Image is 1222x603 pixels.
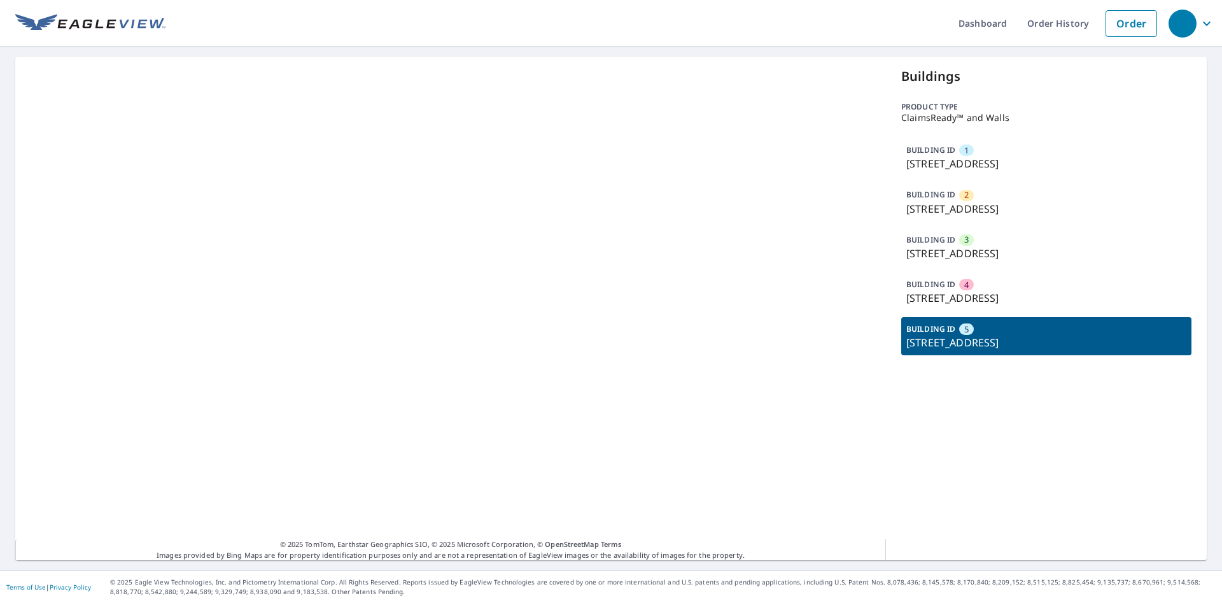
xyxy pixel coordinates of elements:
a: Order [1106,10,1157,37]
span: 2 [964,189,969,201]
a: Terms of Use [6,583,46,592]
p: BUILDING ID [906,189,955,200]
p: BUILDING ID [906,234,955,245]
p: Images provided by Bing Maps are for property identification purposes only and are not a represen... [15,539,886,560]
p: [STREET_ADDRESS] [906,201,1186,216]
a: Terms [601,539,622,549]
p: ClaimsReady™ and Walls [901,113,1191,123]
span: 1 [964,145,969,157]
span: © 2025 TomTom, Earthstar Geographics SIO, © 2025 Microsoft Corporation, © [280,539,622,550]
img: EV Logo [15,14,165,33]
p: | [6,583,91,591]
p: BUILDING ID [906,279,955,290]
span: 3 [964,234,969,246]
span: 5 [964,323,969,336]
p: Product type [901,101,1191,113]
a: OpenStreetMap [545,539,598,549]
p: Buildings [901,67,1191,86]
p: © 2025 Eagle View Technologies, Inc. and Pictometry International Corp. All Rights Reserved. Repo... [110,578,1216,597]
p: [STREET_ADDRESS] [906,290,1186,306]
p: [STREET_ADDRESS] [906,335,1186,350]
span: 4 [964,279,969,291]
p: BUILDING ID [906,323,955,334]
a: Privacy Policy [50,583,91,592]
p: [STREET_ADDRESS] [906,156,1186,171]
p: [STREET_ADDRESS] [906,246,1186,261]
p: BUILDING ID [906,145,955,155]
